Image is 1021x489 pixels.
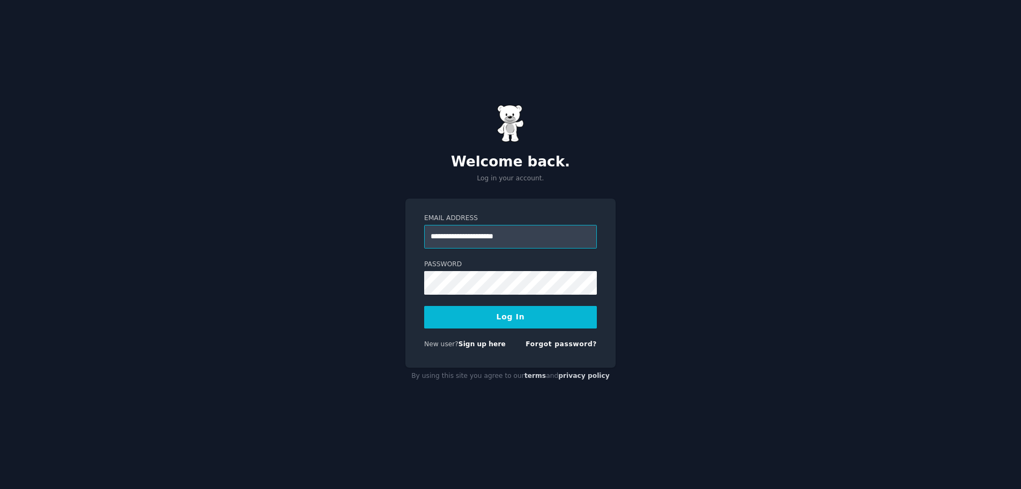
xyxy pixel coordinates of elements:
span: New user? [424,340,458,348]
label: Password [424,260,597,269]
label: Email Address [424,214,597,223]
img: Gummy Bear [497,105,524,142]
a: Sign up here [458,340,506,348]
p: Log in your account. [405,174,616,184]
a: privacy policy [558,372,610,379]
div: By using this site you agree to our and [405,368,616,385]
a: terms [524,372,546,379]
a: Forgot password? [526,340,597,348]
button: Log In [424,306,597,329]
h2: Welcome back. [405,154,616,171]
